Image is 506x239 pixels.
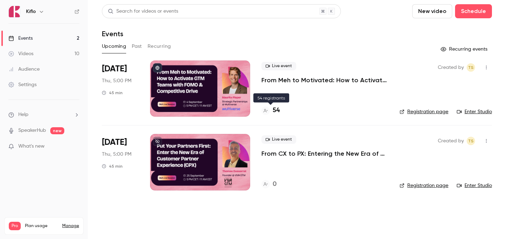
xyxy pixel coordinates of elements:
a: Manage [62,223,79,229]
span: Thu, 5:00 PM [102,77,131,84]
a: Enter Studio [457,108,492,115]
span: Live event [261,135,296,144]
h6: Kiflo [26,8,36,15]
a: 0 [261,180,277,189]
span: Pro [9,222,21,230]
span: TS [468,63,474,72]
a: From Meh to Motivated: How to Activate GTM Teams with FOMO & Competitive Drive [261,76,388,84]
h4: 0 [273,180,277,189]
a: From CX to PX: Entering the New Era of Partner Experience [261,149,388,158]
img: Kiflo [9,6,20,17]
div: Events [8,35,33,42]
button: Schedule [455,4,492,18]
div: Settings [8,81,37,88]
li: help-dropdown-opener [8,111,79,118]
h1: Events [102,30,123,38]
span: [DATE] [102,137,127,148]
div: Videos [8,50,33,57]
a: Registration page [400,182,448,189]
button: Recurring [148,41,171,52]
a: Registration page [400,108,448,115]
iframe: Noticeable Trigger [71,143,79,150]
div: Sep 4 Thu, 5:00 PM (Europe/Rome) [102,60,139,117]
button: Upcoming [102,41,126,52]
span: Tomica Stojanovikj [467,137,475,145]
span: Created by [438,63,464,72]
div: Sep 25 Thu, 5:00 PM (Europe/Rome) [102,134,139,190]
h4: 54 [273,106,280,115]
span: Created by [438,137,464,145]
button: Past [132,41,142,52]
span: Thu, 5:00 PM [102,151,131,158]
span: TS [468,137,474,145]
span: Tomica Stojanovikj [467,63,475,72]
div: Search for videos or events [108,8,178,15]
span: What's new [18,143,45,150]
div: 45 min [102,90,123,96]
a: 54 [261,106,280,115]
button: New video [412,4,452,18]
div: 45 min [102,163,123,169]
span: Live event [261,62,296,70]
span: Help [18,111,28,118]
span: Plan usage [25,223,58,229]
button: Recurring events [437,44,492,55]
a: SpeakerHub [18,127,46,134]
span: [DATE] [102,63,127,75]
div: Audience [8,66,40,73]
a: Enter Studio [457,182,492,189]
span: new [50,127,64,134]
